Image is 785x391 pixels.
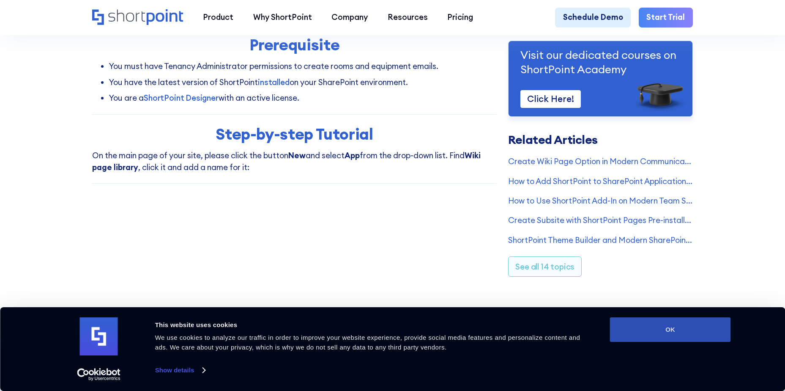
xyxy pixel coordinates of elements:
div: Resources [388,11,428,23]
h3: Related Articles [508,134,692,146]
a: Schedule Demo [555,8,631,27]
a: installed [258,77,289,87]
a: See all 14 topics [508,256,582,277]
div: This website uses cookies [155,320,591,330]
a: Create Wiki Page Option in Modern Communication Site Is Missing [508,156,692,168]
p: Visit our dedicated courses on ShortPoint Academy [520,48,680,77]
a: How to Use ShortPoint Add-In on Modern Team Sites (deprecated) [508,195,692,207]
a: Start Trial [639,8,693,27]
a: How to Add ShortPoint to SharePoint Application Pages [508,176,692,187]
a: Company [322,8,377,27]
h2: Step-by-step Tutorial [136,125,453,143]
p: On the main page of your site, please click the button and select from the drop-down list. Find ,... [92,150,496,173]
a: Usercentrics Cookiebot - opens in a new window [62,368,136,381]
a: ShortPoint Designer [144,93,218,103]
a: Show details [155,364,205,377]
a: Home [92,9,183,26]
strong: Wiki page library [92,150,481,172]
a: Resources [378,8,438,27]
a: Create Subsite with ShortPoint Pages Pre-installed & Pre-configured [508,215,692,227]
a: Why ShortPoint [243,8,322,27]
a: Product [193,8,243,27]
a: Pricing [438,8,483,27]
div: Why ShortPoint [253,11,312,23]
img: logo [80,317,118,355]
div: Pricing [447,11,473,23]
li: You are a with an active license. [109,92,496,104]
li: You have the latest version of ShortPoint on your SharePoint environment. [109,77,496,88]
div: Company [331,11,368,23]
li: You must have Tenancy Administrator permissions to create rooms and equipment emails. [109,61,496,72]
strong: New [288,150,306,160]
iframe: Chat Widget [633,293,785,391]
span: We use cookies to analyze our traffic in order to improve your website experience, provide social... [155,334,580,351]
button: OK [610,317,731,342]
div: Chatwidget [633,293,785,391]
h2: Prerequisite [136,36,453,54]
a: Click Here! [520,90,581,108]
strong: App [345,150,360,160]
div: Product [203,11,233,23]
a: ShortPoint Theme Builder and Modern SharePoint Pages [508,234,692,246]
